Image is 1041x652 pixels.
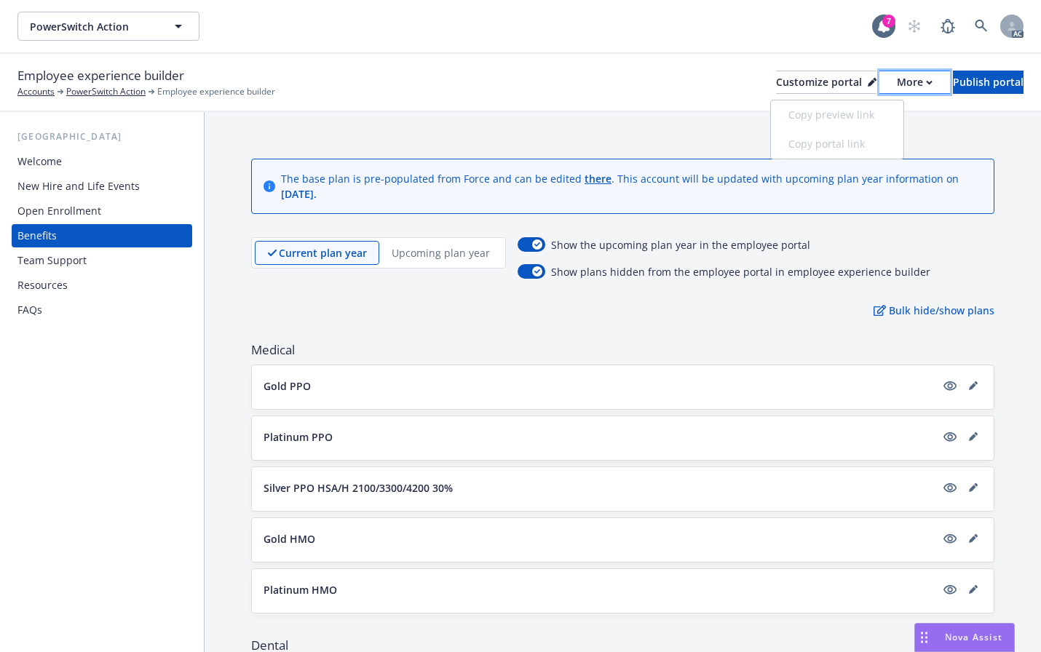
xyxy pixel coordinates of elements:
button: Platinum HMO [264,582,935,597]
span: Employee experience builder [17,66,184,85]
a: PowerSwitch Action [66,85,146,98]
span: Nova Assist [945,631,1002,643]
a: Resources [12,274,192,297]
a: editPencil [965,581,982,598]
div: [GEOGRAPHIC_DATA] [12,130,192,144]
div: Resources [17,274,68,297]
span: PowerSwitch Action [30,19,156,34]
div: Customize portal [776,71,876,93]
a: visible [941,581,959,598]
button: Nova Assist [914,623,1015,652]
button: Gold PPO [264,378,935,394]
a: Report a Bug [933,12,962,41]
a: there [585,172,611,186]
a: Start snowing [900,12,929,41]
div: Benefits [17,224,57,247]
button: Platinum PPO [264,429,935,445]
a: Accounts [17,85,55,98]
div: Team Support [17,249,87,272]
button: PowerSwitch Action [17,12,199,41]
a: editPencil [965,428,982,445]
a: visible [941,530,959,547]
a: editPencil [965,530,982,547]
span: [DATE] . [281,187,317,201]
p: Gold HMO [264,531,315,546]
p: Silver PPO HSA/H 2100/3300/4200 30% [264,480,453,496]
span: The base plan is pre-populated from Force and can be edited [281,172,585,186]
p: Platinum PPO [264,429,333,445]
button: Customize portal [776,71,876,94]
a: Benefits [12,224,192,247]
button: Gold HMO [264,531,935,546]
span: Show the upcoming plan year in the employee portal [551,237,810,253]
div: Publish portal [953,71,1024,93]
div: 7 [882,14,895,27]
a: visible [941,377,959,394]
button: More [879,71,950,94]
div: FAQs [17,298,42,322]
span: . This account will be updated with upcoming plan year information on [611,172,959,186]
div: Welcome [17,150,62,173]
button: Publish portal [953,71,1024,94]
p: Current plan year [279,245,367,261]
a: Search [967,12,996,41]
button: Silver PPO HSA/H 2100/3300/4200 30% [264,480,935,496]
a: editPencil [965,479,982,496]
div: More [897,71,933,93]
a: editPencil [965,377,982,394]
a: Open Enrollment [12,199,192,223]
a: visible [941,428,959,445]
div: Drag to move [915,624,933,651]
span: Show plans hidden from the employee portal in employee experience builder [551,264,930,279]
p: Upcoming plan year [392,245,490,261]
span: Medical [251,341,994,359]
p: Gold PPO [264,378,311,394]
div: New Hire and Life Events [17,175,140,198]
span: Employee experience builder [157,85,275,98]
a: Welcome [12,150,192,173]
p: Platinum HMO [264,582,337,597]
a: visible [941,479,959,496]
p: Bulk hide/show plans [874,303,994,318]
a: Team Support [12,249,192,272]
a: New Hire and Life Events [12,175,192,198]
a: FAQs [12,298,192,322]
div: Open Enrollment [17,199,101,223]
